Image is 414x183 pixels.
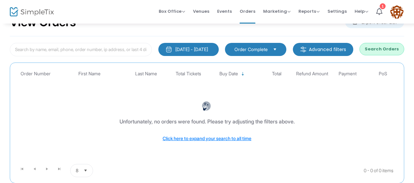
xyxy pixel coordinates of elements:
[13,66,401,161] div: Data table
[293,43,353,56] m-button: Advanced filters
[21,71,51,77] span: Order Number
[380,3,386,9] div: 1
[327,3,347,20] span: Settings
[78,71,101,77] span: First Name
[135,71,157,77] span: Last Name
[270,46,279,53] button: Select
[159,8,185,14] span: Box Office
[119,118,295,125] div: Unfortunately, no orders were found. Please try adjusting the filters above.
[240,3,255,20] span: Orders
[10,43,152,56] input: Search by name, email, phone, order number, ip address, or last 4 digits of card
[259,66,295,82] th: Total
[295,66,330,82] th: Refund Amount
[219,71,238,77] span: Buy Date
[355,8,368,14] span: Help
[379,71,387,77] span: PoS
[76,167,78,174] span: 8
[298,8,320,14] span: Reports
[300,46,307,53] img: filter
[158,164,393,177] kendo-pager-info: 0 - 0 of 0 items
[175,46,208,53] div: [DATE] - [DATE]
[217,3,232,20] span: Events
[201,101,211,111] img: face-thinking.png
[234,46,268,53] span: Order Complete
[171,66,206,82] th: Total Tickets
[166,46,172,53] img: monthly
[240,71,246,77] span: Sortable
[158,43,219,56] button: [DATE] - [DATE]
[263,8,291,14] span: Marketing
[193,3,209,20] span: Venues
[359,43,404,55] button: Search Orders
[81,164,90,177] button: Select
[339,71,357,77] span: Payment
[163,136,251,141] span: Click here to expand your search to all time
